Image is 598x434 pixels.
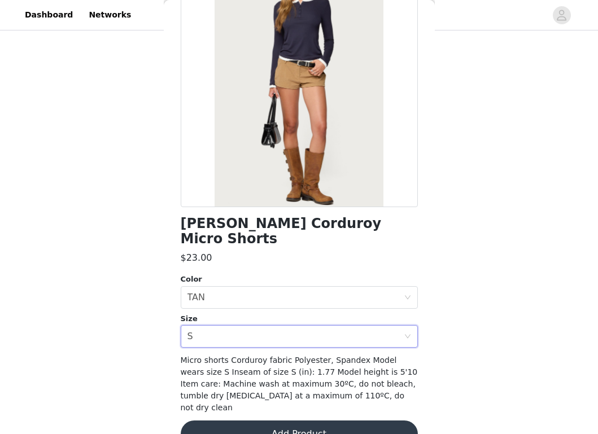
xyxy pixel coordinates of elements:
[556,6,567,24] div: avatar
[187,287,205,308] div: TAN
[181,313,418,325] div: Size
[187,326,193,347] div: S
[18,2,80,28] a: Dashboard
[181,274,418,285] div: Color
[181,251,212,265] h3: $23.00
[181,356,418,412] span: Micro shorts Corduroy fabric Polyester, Spandex Model wears size S Inseam of size S (in): 1.77 Mo...
[82,2,138,28] a: Networks
[181,216,418,247] h1: [PERSON_NAME] Corduroy Micro Shorts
